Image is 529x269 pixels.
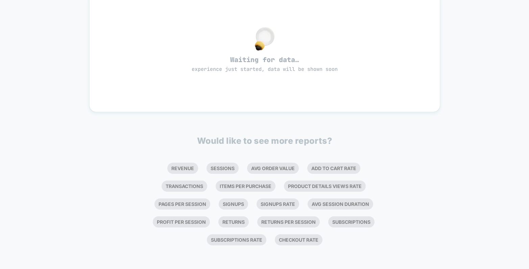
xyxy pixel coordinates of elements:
[275,234,322,245] li: Checkout Rate
[328,216,375,227] li: Subscriptions
[167,163,198,174] li: Revenue
[154,198,210,210] li: Pages Per Session
[197,136,332,146] p: Would like to see more reports?
[255,27,274,51] img: no_data
[162,181,207,192] li: Transactions
[308,198,373,210] li: Avg Session Duration
[284,181,366,192] li: Product Details Views Rate
[307,163,360,174] li: Add To Cart Rate
[218,216,249,227] li: Returns
[207,163,239,174] li: Sessions
[192,66,338,73] span: experience just started, data will be shown soon
[219,198,248,210] li: Signups
[207,234,266,245] li: Subscriptions Rate
[247,163,299,174] li: Avg Order Value
[101,55,428,73] span: Waiting for data…
[257,198,299,210] li: Signups Rate
[257,216,320,227] li: Returns Per Session
[153,216,210,227] li: Profit Per Session
[216,181,275,192] li: Items Per Purchase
